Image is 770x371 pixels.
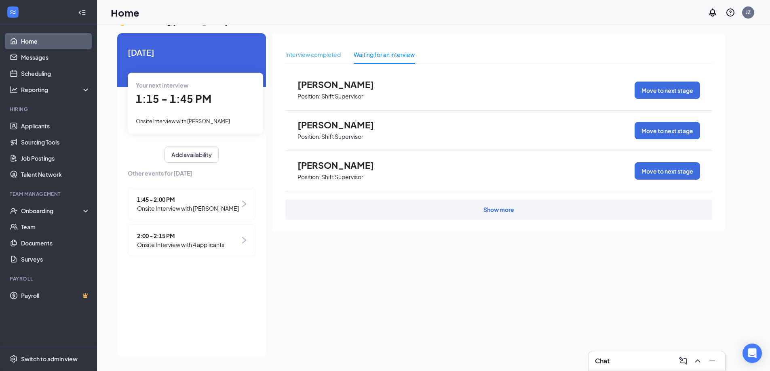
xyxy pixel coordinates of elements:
[21,134,90,150] a: Sourcing Tools
[677,354,690,367] button: ComposeMessage
[21,86,91,94] div: Reporting
[111,6,139,19] h1: Home
[297,92,321,100] p: Position:
[21,219,90,235] a: Team
[706,354,719,367] button: Minimize
[635,122,700,139] button: Move to next stage
[136,92,211,105] span: 1:15 - 1:45 PM
[285,50,341,59] div: Interview completed
[678,356,688,366] svg: ComposeMessage
[21,33,90,49] a: Home
[708,8,717,17] svg: Notifications
[137,231,224,240] span: 2:00 - 2:15 PM
[21,235,90,251] a: Documents
[297,173,321,181] p: Position:
[21,251,90,267] a: Surveys
[136,82,188,89] span: Your next interview
[743,344,762,363] div: Open Intercom Messenger
[10,355,18,363] svg: Settings
[21,355,78,363] div: Switch to admin view
[297,119,386,130] span: [PERSON_NAME]
[10,191,89,197] div: Team Management
[635,162,700,180] button: Move to next stage
[137,240,224,249] span: Onsite Interview with 4 applicants
[78,8,86,17] svg: Collapse
[21,287,90,304] a: PayrollCrown
[10,207,18,215] svg: UserCheck
[21,65,90,82] a: Scheduling
[21,166,90,182] a: Talent Network
[707,356,717,366] svg: Minimize
[483,205,514,214] div: Show more
[321,133,363,140] p: Shift Supervisor
[128,169,255,178] span: Other events for [DATE]
[635,82,700,99] button: Move to next stage
[321,92,363,100] p: Shift Supervisor
[136,118,230,124] span: Onsite Interview with [PERSON_NAME]
[746,9,751,16] div: JZ
[21,207,83,215] div: Onboarding
[137,195,239,204] span: 1:45 - 2:00 PM
[354,50,415,59] div: Waiting for an interview
[10,86,18,94] svg: Analysis
[321,173,363,181] p: Shift Supervisor
[691,354,704,367] button: ChevronUp
[10,106,89,113] div: Hiring
[10,275,89,282] div: Payroll
[128,46,255,59] span: [DATE]
[297,79,386,90] span: [PERSON_NAME]
[595,356,610,365] h3: Chat
[693,356,702,366] svg: ChevronUp
[21,118,90,134] a: Applicants
[9,8,17,16] svg: WorkstreamLogo
[726,8,735,17] svg: QuestionInfo
[165,147,219,163] button: Add availability
[21,150,90,166] a: Job Postings
[137,204,239,213] span: Onsite Interview with [PERSON_NAME]
[21,49,90,65] a: Messages
[297,160,386,170] span: [PERSON_NAME]
[297,133,321,140] p: Position:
